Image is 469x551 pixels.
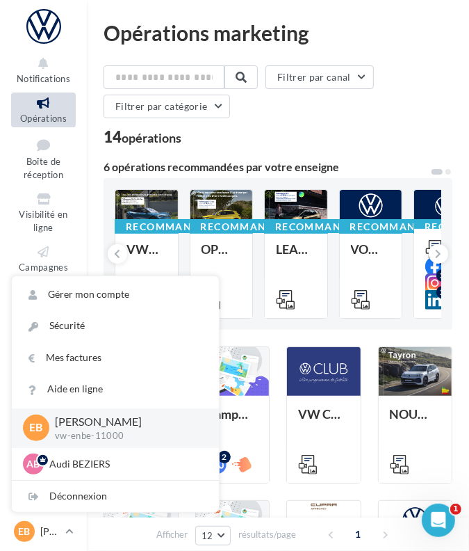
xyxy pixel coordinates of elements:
span: 1 [347,523,370,545]
span: Campagnes [19,262,68,273]
div: VW CLUB [298,407,349,435]
div: 6 opérations recommandées par votre enseigne [104,161,430,173]
button: 12 [195,526,231,545]
span: EB [19,525,31,538]
p: [PERSON_NAME] [40,525,60,538]
a: Aide en ligne [12,374,219,405]
div: Recommandé [115,219,217,234]
div: Recommandé [339,219,442,234]
div: VOLKSWAGEN APRES-VENTE [351,242,391,270]
div: Déconnexion [12,481,219,512]
span: AB [27,457,40,471]
div: 2 [218,451,231,463]
a: Mes factures [12,342,219,374]
a: Boîte de réception [11,133,76,184]
div: 14 [104,129,181,145]
p: [PERSON_NAME] [55,414,197,430]
button: Filtrer par canal [265,65,374,89]
p: vw-enbe-11000 [55,430,197,442]
span: Opérations [20,113,67,124]
div: LEASING ÉLECTRIQUE 2025 [276,242,316,270]
div: OPO OCTOBRE 2025 [201,242,242,270]
a: Campagnes [11,241,76,275]
a: Visibilité en ligne [11,189,76,236]
div: Recommandé [190,219,293,234]
button: Filtrer par catégorie [104,95,230,118]
span: résultats/page [238,528,296,541]
span: Notifications [17,73,70,84]
span: Visibilité en ligne [19,209,67,233]
div: Recommandé [264,219,367,234]
span: 1 [450,504,461,515]
p: Audi BEZIERS [49,457,202,471]
span: 12 [201,530,213,541]
span: EB [30,420,43,436]
iframe: Intercom live chat [422,504,455,537]
span: Boîte de réception [24,156,63,180]
div: 2 [436,269,449,282]
a: Opérations [11,93,76,127]
a: Sécurité [12,310,219,342]
div: Campagnes sponsorisées Les Instants VW Octobre [207,407,258,435]
div: VW PRO - OFFRE OCTOBRE 25 [126,242,167,270]
div: opérations [122,131,181,144]
div: 2 [436,286,449,298]
div: Opérations marketing [104,22,452,43]
span: Afficher [156,528,188,541]
button: Notifications [11,53,76,87]
a: EB [PERSON_NAME] [11,518,76,545]
a: Gérer mon compte [12,279,219,310]
div: NOUVEAU TAYRON - MARS 2025 [390,407,441,435]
